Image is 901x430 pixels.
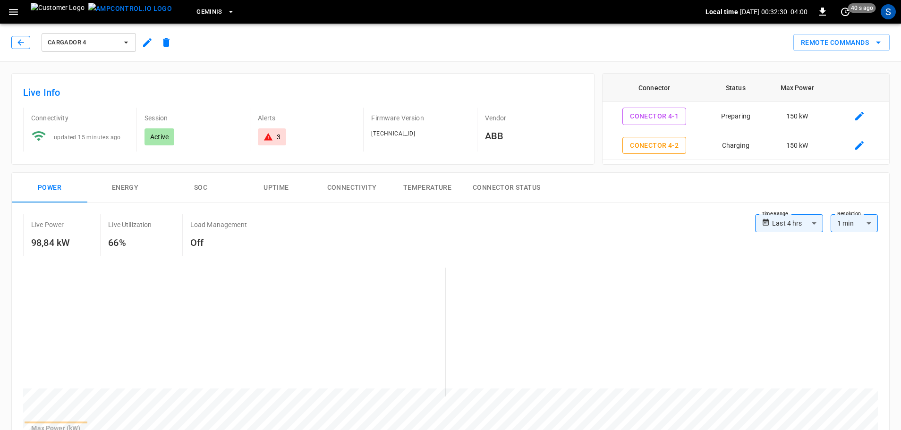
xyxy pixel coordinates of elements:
button: SOC [163,173,238,203]
p: Local time [705,7,738,17]
button: Power [12,173,87,203]
button: Conector 4-1 [622,108,686,125]
div: 1 min [831,214,878,232]
div: remote commands options [793,34,890,51]
td: Charging [706,131,765,160]
table: connector table [603,74,889,218]
h6: Off [190,235,247,250]
div: 3 [277,132,280,142]
span: Cargador 4 [48,37,118,48]
span: Geminis [196,7,222,17]
span: updated 15 minutes ago [54,134,121,141]
td: Finishing [706,160,765,189]
label: Resolution [837,210,861,218]
button: Cargador 4 [42,33,136,52]
button: Temperature [390,173,465,203]
p: Connectivity [31,113,129,123]
td: 150 kW [765,160,829,189]
th: Connector [603,74,706,102]
th: Max Power [765,74,829,102]
h6: ABB [485,128,583,143]
td: Preparing [706,102,765,131]
p: Load Management [190,220,247,229]
img: ampcontrol.io logo [88,3,172,15]
h6: 98,84 kW [31,235,70,250]
button: Connectivity [314,173,390,203]
p: Active [150,132,169,142]
label: Time Range [762,210,788,218]
button: Connector Status [465,173,548,203]
div: profile-icon [881,4,896,19]
button: set refresh interval [838,4,853,19]
button: Energy [87,173,163,203]
button: Conector 4-2 [622,137,686,154]
p: Alerts [258,113,356,123]
div: Last 4 hrs [772,214,823,232]
img: Customer Logo [31,3,85,21]
p: [DATE] 00:32:30 -04:00 [740,7,807,17]
td: 150 kW [765,131,829,160]
p: Vendor [485,113,583,123]
h6: Live Info [23,85,583,100]
button: Remote Commands [793,34,890,51]
button: Geminis [193,3,238,21]
span: [TECHNICAL_ID] [371,130,415,137]
th: Status [706,74,765,102]
p: Live Utilization [108,220,152,229]
td: 150 kW [765,102,829,131]
button: Uptime [238,173,314,203]
p: Session [144,113,242,123]
p: Live Power [31,220,64,229]
h6: 66% [108,235,152,250]
p: Firmware Version [371,113,469,123]
span: 40 s ago [848,3,876,13]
